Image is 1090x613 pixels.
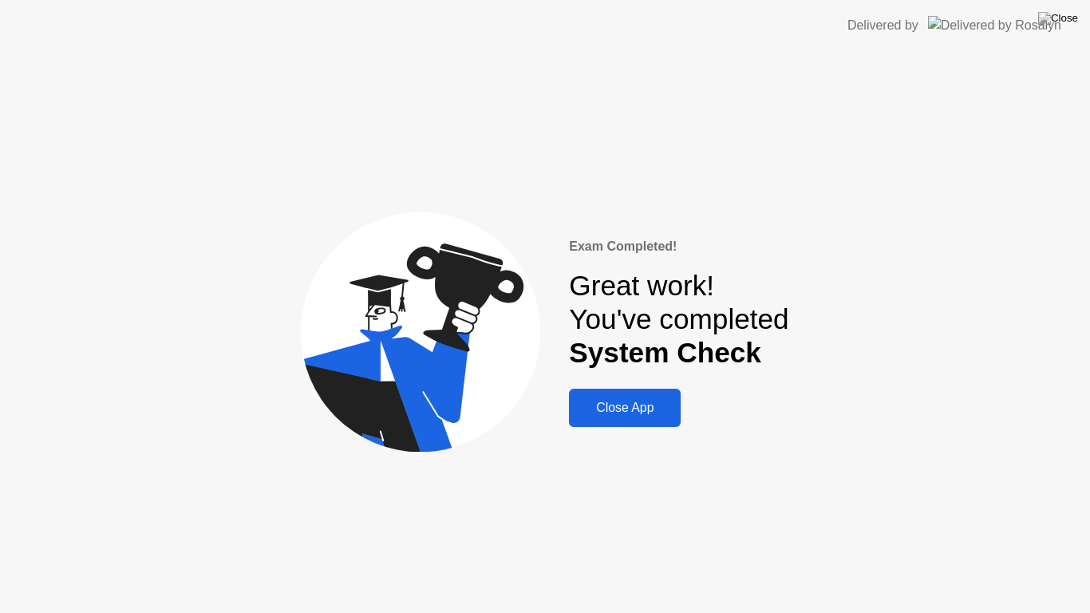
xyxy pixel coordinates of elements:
button: Close App [569,389,681,427]
img: Delivered by Rosalyn [928,16,1061,34]
div: Close App [574,401,676,415]
div: Delivered by [847,16,918,35]
div: Great work! You've completed [569,269,788,370]
b: System Check [569,337,761,368]
div: Exam Completed! [569,237,788,256]
img: Close [1038,12,1078,25]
